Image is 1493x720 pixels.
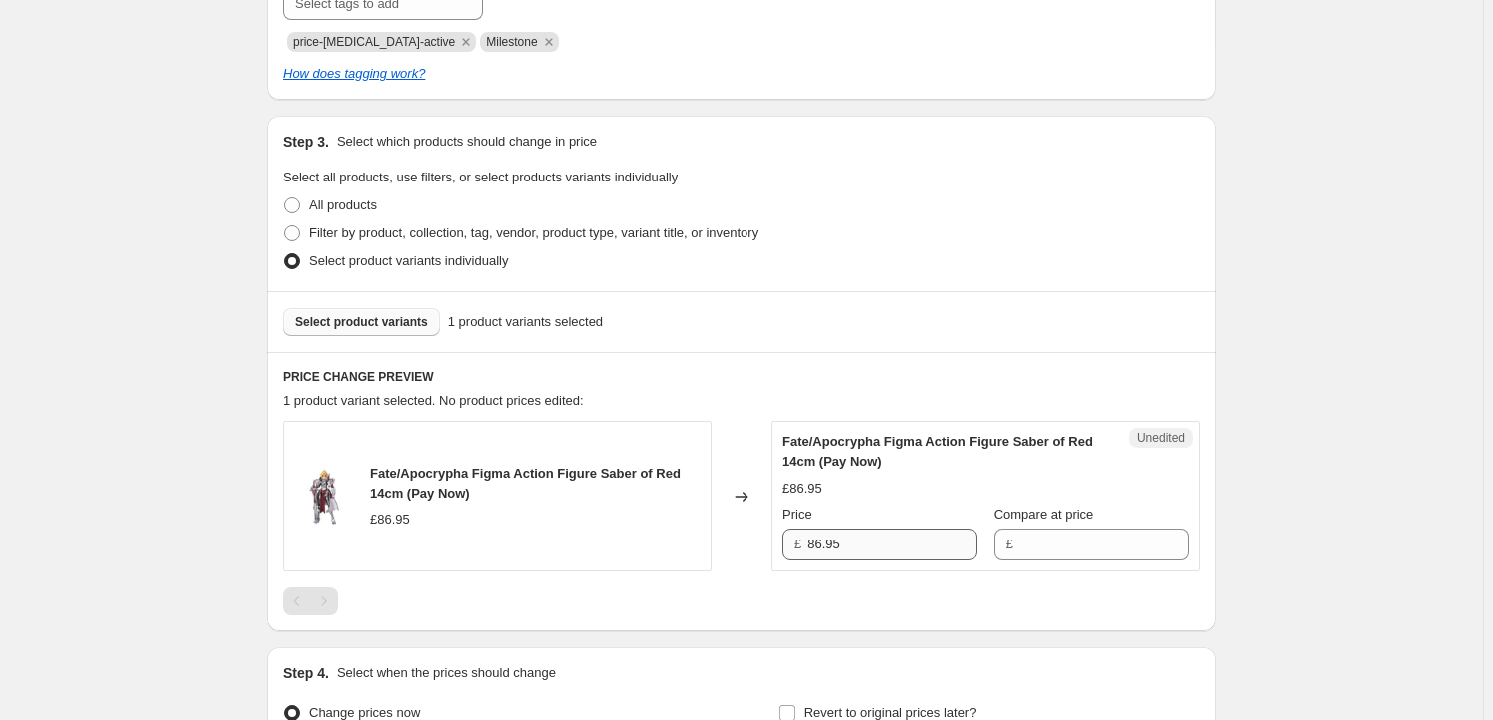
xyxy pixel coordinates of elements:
h2: Step 3. [283,132,329,152]
span: Filter by product, collection, tag, vendor, product type, variant title, or inventory [309,225,758,240]
p: Select when the prices should change [337,663,556,683]
span: Price [782,507,812,522]
span: Fate/Apocrypha Figma Action Figure Saber of Red 14cm (Pay Now) [782,434,1093,469]
span: Compare at price [994,507,1094,522]
a: How does tagging work? [283,66,425,81]
span: £ [794,537,801,551]
span: Select product variants individually [309,253,508,268]
span: price-change-job-active [293,35,455,49]
span: Unedited [1137,430,1185,446]
button: Remove Milestone [540,33,558,51]
span: £ [1006,537,1013,551]
p: Select which products should change in price [337,132,597,152]
span: Select product variants [295,314,428,330]
span: Fate/Apocrypha Figma Action Figure Saber of Red 14cm (Pay Now) [370,466,681,501]
button: Select product variants [283,308,440,336]
span: 1 product variants selected [448,312,603,332]
span: £86.95 [782,481,822,496]
span: Select all products, use filters, or select products variants individually [283,170,678,184]
span: Milestone [486,35,537,49]
h6: PRICE CHANGE PREVIEW [283,369,1200,385]
img: Fate-Apocrypha-Figma-Action-Figure-Saber-of-Red-14_80x.jpg [294,467,354,527]
span: Change prices now [309,705,420,720]
span: Revert to original prices later? [804,705,977,720]
h2: Step 4. [283,663,329,683]
nav: Pagination [283,587,338,615]
button: Remove price-change-job-active [457,33,475,51]
span: 1 product variant selected. No product prices edited: [283,393,584,408]
span: All products [309,197,377,212]
span: £86.95 [370,512,410,527]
